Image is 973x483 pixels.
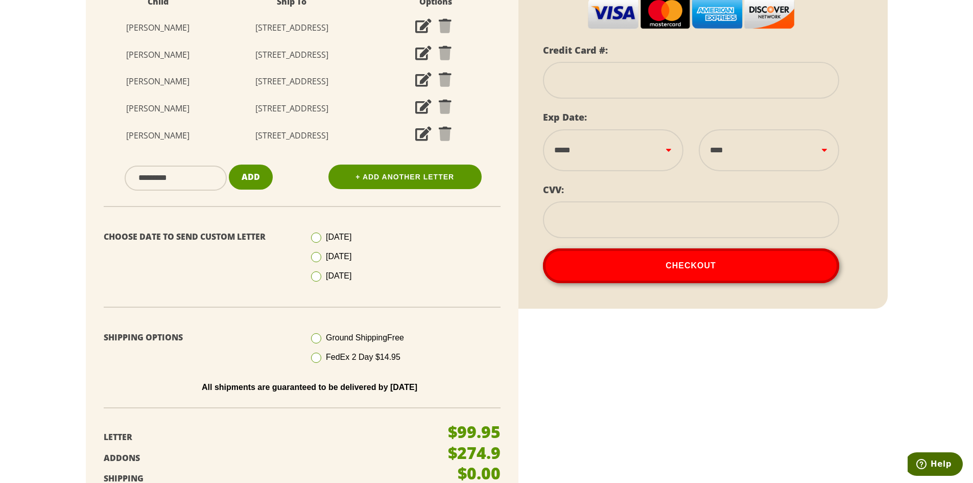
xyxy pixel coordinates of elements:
[543,248,839,283] button: Checkout
[96,95,220,122] td: [PERSON_NAME]
[220,95,364,122] td: [STREET_ADDRESS]
[104,229,295,244] p: Choose Date To Send Custom Letter
[448,445,501,461] p: $274.9
[96,41,220,68] td: [PERSON_NAME]
[96,122,220,149] td: [PERSON_NAME]
[448,424,501,440] p: $99.95
[220,122,364,149] td: [STREET_ADDRESS]
[96,14,220,41] td: [PERSON_NAME]
[104,451,432,466] p: Addons
[543,111,587,123] label: Exp Date:
[326,271,351,280] span: [DATE]
[543,44,608,56] label: Credit Card #:
[104,430,432,445] p: Letter
[326,252,351,261] span: [DATE]
[458,465,501,481] p: $0.00
[104,330,295,345] p: Shipping Options
[326,353,400,361] span: FedEx 2 Day $14.95
[229,165,273,190] button: Add
[220,41,364,68] td: [STREET_ADDRESS]
[326,233,351,241] span: [DATE]
[328,165,482,189] a: + Add Another Letter
[326,333,404,342] span: Ground Shipping
[543,183,564,196] label: CVV:
[220,14,364,41] td: [STREET_ADDRESS]
[96,68,220,95] td: [PERSON_NAME]
[220,68,364,95] td: [STREET_ADDRESS]
[242,171,260,182] span: Add
[908,452,963,478] iframe: Opens a widget where you can find more information
[387,333,404,342] span: Free
[111,383,508,392] p: All shipments are guaranteed to be delivered by [DATE]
